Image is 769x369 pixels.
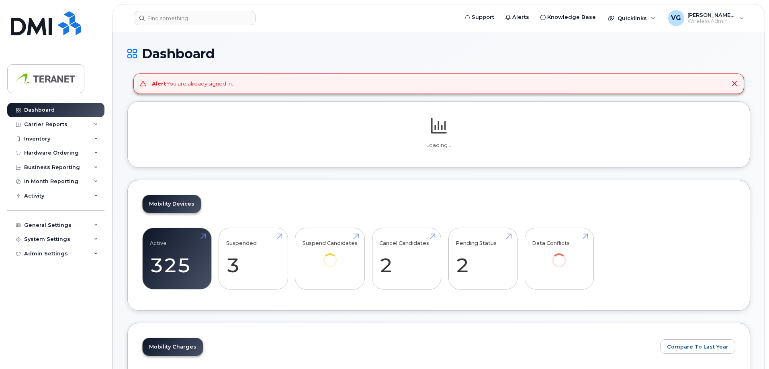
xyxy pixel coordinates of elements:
a: Suspended 3 [226,232,280,285]
a: Mobility Charges [143,338,203,356]
a: Data Conflicts [532,232,586,278]
button: Compare To Last Year [660,339,735,354]
a: Suspend Candidates [303,232,358,278]
a: Active 325 [150,232,204,285]
p: Loading... [142,142,735,149]
strong: Alert [152,80,166,87]
div: You are already signed in. [152,80,233,88]
a: Pending Status 2 [456,232,510,285]
h1: Dashboard [127,47,750,61]
a: Cancel Candidates 2 [379,232,434,285]
span: Compare To Last Year [667,343,728,351]
a: Mobility Devices [143,195,201,213]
